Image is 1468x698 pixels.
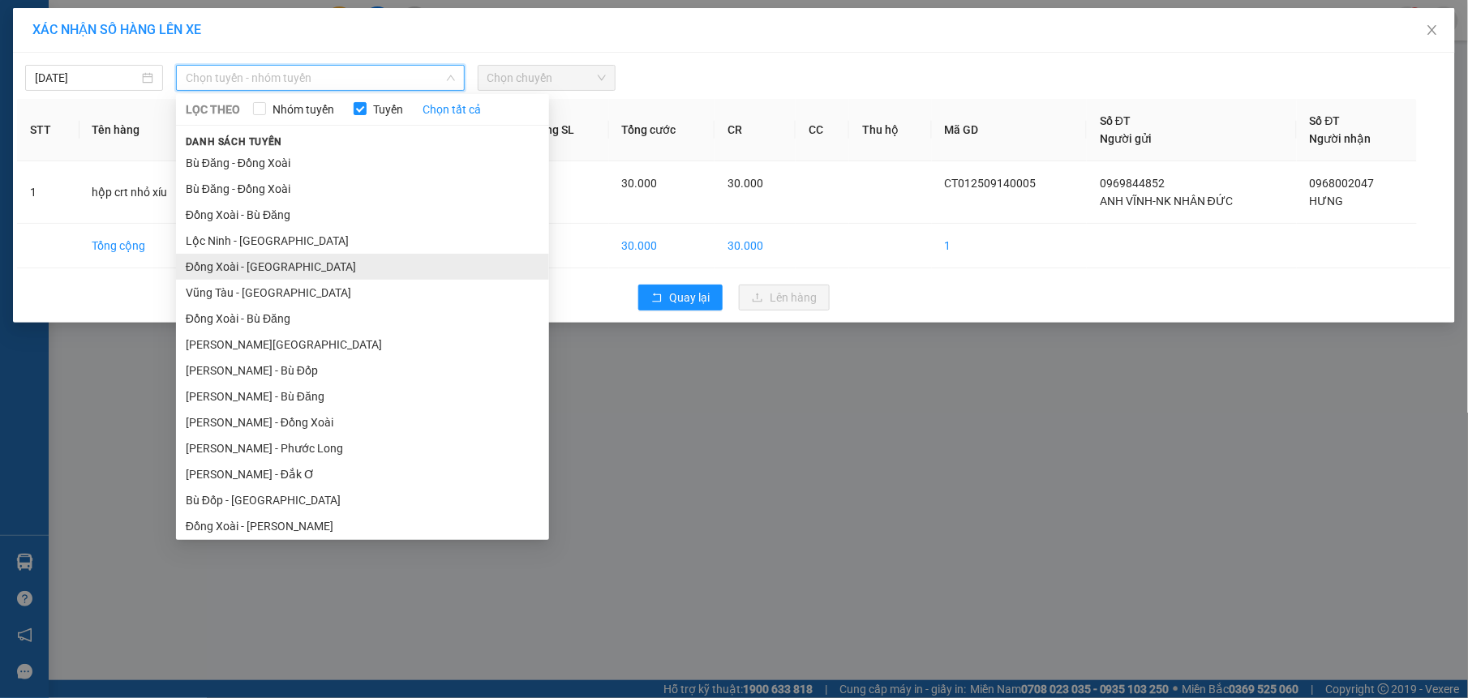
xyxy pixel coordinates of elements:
span: Quay lại [669,289,710,306]
span: Gửi: [14,15,39,32]
span: XÁC NHẬN SỐ HÀNG LÊN XE [32,22,201,37]
button: Close [1410,8,1455,54]
li: Vũng Tàu - [GEOGRAPHIC_DATA] [176,280,549,306]
span: CT012509140005 [945,177,1037,190]
span: Chọn chuyến [487,66,606,90]
li: [PERSON_NAME] - Đồng Xoài [176,409,549,435]
li: Đồng Xoài - [GEOGRAPHIC_DATA] [176,254,549,280]
th: Tên hàng [79,99,213,161]
div: ANH VĨNH-NK NHÂN ĐỨC [14,53,115,111]
span: rollback [651,292,663,305]
span: Số ĐT [1310,114,1341,127]
li: Đồng Xoài - [PERSON_NAME] [176,513,549,539]
td: hộp crt nhỏ xíu [79,161,213,224]
span: ANH VĨNH-NK NHÂN ĐỨC [1100,195,1233,208]
div: VP Chơn Thành [14,14,115,53]
span: close [1426,24,1439,36]
li: [PERSON_NAME] - Phước Long [176,435,549,461]
th: CR [715,99,796,161]
span: Người nhận [1310,132,1371,145]
th: Tổng cước [609,99,715,161]
li: Bù Đăng - Đồng Xoài [176,150,549,176]
td: 30.000 [609,224,715,268]
li: [PERSON_NAME] - Bù Đăng [176,383,549,409]
li: Đồng Xoài - Bù Đăng [176,306,549,332]
span: HƯNG [1310,195,1344,208]
span: Danh sách tuyến [176,135,292,149]
button: rollbackQuay lại [638,285,723,310]
li: [PERSON_NAME] - Bù Đốp [176,358,549,383]
span: down [446,73,456,83]
li: Lộc Ninh - [GEOGRAPHIC_DATA] [176,228,549,254]
span: Chọn tuyến - nhóm tuyến [186,66,455,90]
span: 30.000 [622,177,658,190]
span: 0969844852 [1100,177,1165,190]
th: STT [17,99,79,161]
li: Bù Đốp - [GEOGRAPHIC_DATA] [176,487,549,513]
td: 1 [520,224,609,268]
div: HƯNG [127,53,237,72]
span: 0968002047 [1310,177,1375,190]
td: 30.000 [715,224,796,268]
li: Bù Đăng - Đồng Xoài [176,176,549,202]
th: CC [796,99,849,161]
td: 1 [932,224,1087,268]
td: 1 [17,161,79,224]
th: Tổng SL [520,99,609,161]
span: Người gửi [1100,132,1152,145]
span: Tuyến [367,101,410,118]
span: Nhóm tuyến [266,101,341,118]
span: 30.000 [728,177,763,190]
a: Chọn tất cả [423,101,481,118]
input: 14/09/2025 [35,69,139,87]
div: VP Quận 5 [127,14,237,53]
button: uploadLên hàng [739,285,830,310]
li: Đồng Xoài - Bù Đăng [176,202,549,228]
span: LỌC THEO [186,101,240,118]
th: Thu hộ [849,99,932,161]
li: [PERSON_NAME] - Đắk Ơ [176,461,549,487]
td: Tổng cộng [79,224,213,268]
th: Mã GD [932,99,1087,161]
span: Nhận: [127,15,165,32]
span: Số ĐT [1100,114,1131,127]
li: [PERSON_NAME][GEOGRAPHIC_DATA] [176,332,549,358]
